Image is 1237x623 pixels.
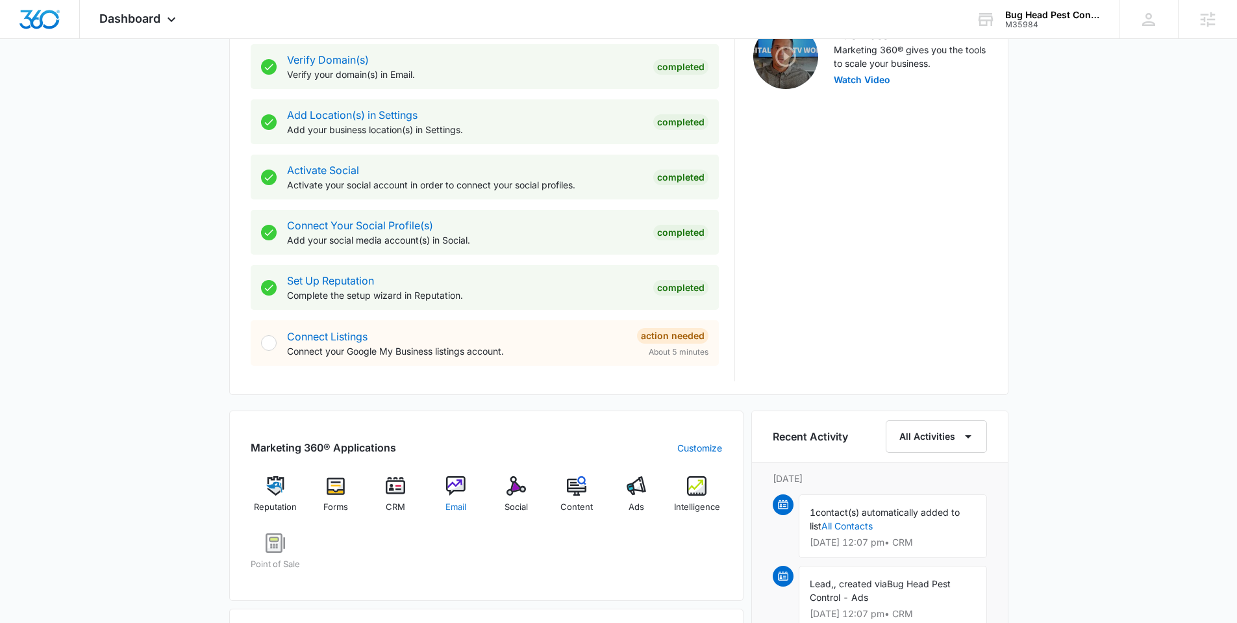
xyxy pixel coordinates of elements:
p: Connect your Google My Business listings account. [287,344,627,358]
p: Verify your domain(s) in Email. [287,68,643,81]
h6: Recent Activity [773,429,848,444]
p: Activate your social account in order to connect your social profiles. [287,178,643,192]
a: Social [492,476,542,523]
button: All Activities [886,420,987,453]
p: Add your business location(s) in Settings. [287,123,643,136]
a: Customize [677,441,722,455]
a: CRM [371,476,421,523]
span: Ads [629,501,644,514]
span: CRM [386,501,405,514]
span: Forms [323,501,348,514]
div: Completed [653,280,708,296]
span: Email [445,501,466,514]
p: Complete the setup wizard in Reputation. [287,288,643,302]
img: Intro Video [753,24,818,89]
button: Watch Video [834,75,890,84]
p: [DATE] 12:07 pm • CRM [810,538,976,547]
span: Point of Sale [251,558,300,571]
span: Content [560,501,593,514]
h2: Marketing 360® Applications [251,440,396,455]
a: Intelligence [672,476,722,523]
p: [DATE] 12:07 pm • CRM [810,609,976,618]
a: Forms [310,476,360,523]
div: Action Needed [637,328,708,344]
span: Intelligence [674,501,720,514]
span: contact(s) automatically added to list [810,507,960,531]
span: Lead, [810,578,834,589]
div: account name [1005,10,1100,20]
div: Completed [653,59,708,75]
a: All Contacts [821,520,873,531]
p: [DATE] [773,472,987,485]
span: Reputation [254,501,297,514]
a: Content [551,476,601,523]
p: Add your social media account(s) in Social. [287,233,643,247]
a: Add Location(s) in Settings [287,108,418,121]
span: Social [505,501,528,514]
a: Verify Domain(s) [287,53,369,66]
span: Dashboard [99,12,160,25]
a: Email [431,476,481,523]
div: account id [1005,20,1100,29]
a: Ads [612,476,662,523]
a: Point of Sale [251,533,301,580]
span: About 5 minutes [649,346,708,358]
a: Connect Your Social Profile(s) [287,219,433,232]
span: 1 [810,507,816,518]
div: Completed [653,170,708,185]
a: Set Up Reputation [287,274,374,287]
div: Completed [653,114,708,130]
p: Marketing 360® gives you the tools to scale your business. [834,43,987,70]
a: Connect Listings [287,330,368,343]
a: Reputation [251,476,301,523]
span: , created via [834,578,887,589]
div: Completed [653,225,708,240]
a: Activate Social [287,164,359,177]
